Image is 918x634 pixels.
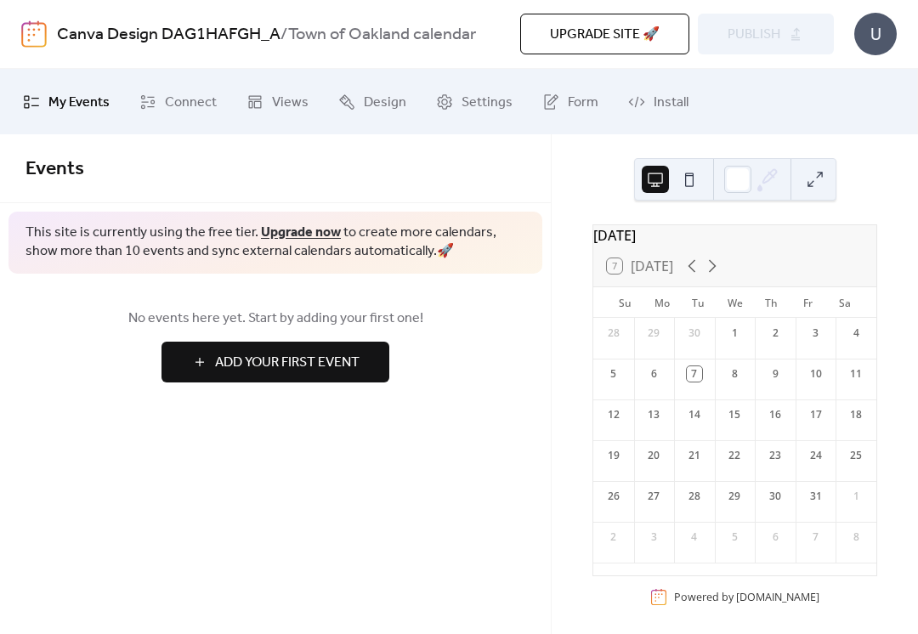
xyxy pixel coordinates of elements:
div: 14 [687,407,702,422]
div: 15 [727,407,742,422]
div: Powered by [674,590,819,604]
div: Sa [826,287,863,318]
span: Connect [165,89,217,116]
div: 4 [687,529,702,545]
div: 6 [646,366,661,382]
div: 29 [646,325,661,341]
div: 7 [687,366,702,382]
div: 18 [848,407,864,422]
div: 12 [606,407,621,422]
span: My Events [48,89,110,116]
div: Su [607,287,643,318]
div: 2 [768,325,783,341]
a: Form [530,76,611,127]
div: Tu [680,287,717,318]
div: 19 [606,448,621,463]
a: Connect [127,76,229,127]
a: Settings [423,76,525,127]
div: 22 [727,448,742,463]
div: 5 [727,529,742,545]
div: 2 [606,529,621,545]
div: 10 [808,366,824,382]
div: 8 [848,529,864,545]
div: 11 [848,366,864,382]
div: 27 [646,489,661,504]
div: 28 [687,489,702,504]
div: 3 [646,529,661,545]
div: [DATE] [593,225,876,246]
div: 3 [808,325,824,341]
span: Upgrade site 🚀 [550,25,660,45]
a: Views [234,76,321,127]
button: Upgrade site 🚀 [520,14,689,54]
div: 7 [808,529,824,545]
span: Settings [462,89,513,116]
div: 4 [848,325,864,341]
div: Mo [643,287,680,318]
div: 29 [727,489,742,504]
a: My Events [10,76,122,127]
div: U [854,13,897,55]
div: We [717,287,753,318]
div: 16 [768,407,783,422]
a: Add Your First Event [25,342,525,382]
button: Add Your First Event [161,342,389,382]
div: 24 [808,448,824,463]
div: 1 [848,489,864,504]
a: Design [326,76,419,127]
div: 25 [848,448,864,463]
div: 17 [808,407,824,422]
a: Upgrade now [261,219,341,246]
div: 6 [768,529,783,545]
span: Form [568,89,598,116]
div: 20 [646,448,661,463]
div: 13 [646,407,661,422]
a: Install [615,76,701,127]
span: No events here yet. Start by adding your first one! [25,309,525,329]
a: [DOMAIN_NAME] [736,590,819,604]
div: 23 [768,448,783,463]
a: Canva Design DAG1HAFGH_A [57,19,280,51]
div: 21 [687,448,702,463]
b: / [280,19,288,51]
div: 1 [727,325,742,341]
span: Design [364,89,406,116]
div: 5 [606,366,621,382]
span: Views [272,89,309,116]
div: 9 [768,366,783,382]
div: Th [753,287,790,318]
span: Install [654,89,688,116]
div: 26 [606,489,621,504]
div: 30 [768,489,783,504]
div: 31 [808,489,824,504]
div: 30 [687,325,702,341]
span: Add Your First Event [215,353,360,373]
div: Fr [790,287,826,318]
div: 28 [606,325,621,341]
span: Events [25,150,84,188]
div: 8 [727,366,742,382]
b: Town of Oakland calendar [288,19,476,51]
span: This site is currently using the free tier. to create more calendars, show more than 10 events an... [25,224,525,262]
img: logo [21,20,47,48]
